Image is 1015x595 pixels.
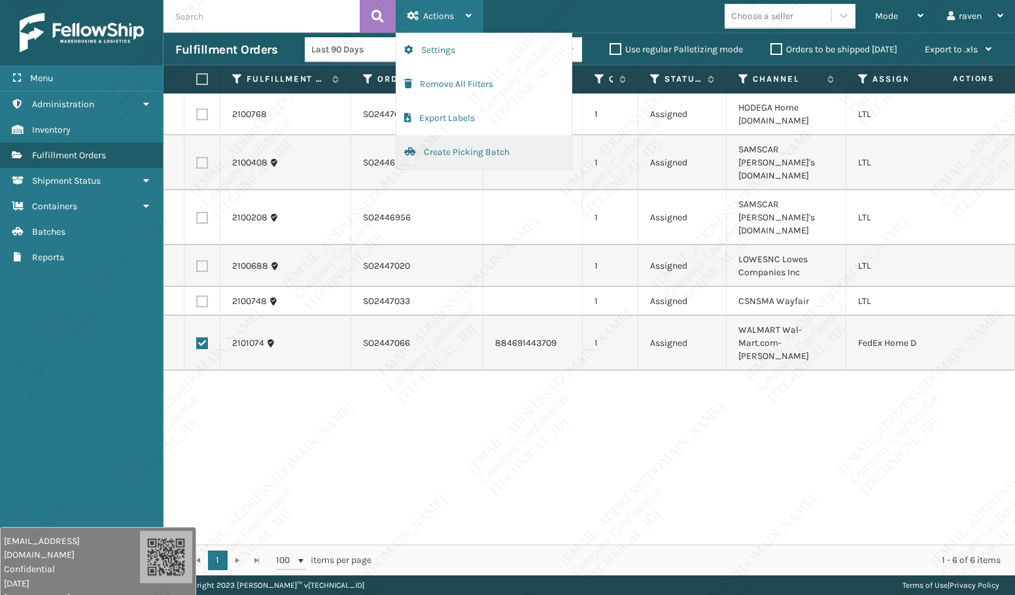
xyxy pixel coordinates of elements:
[731,9,793,23] div: Choose a seller
[232,156,267,169] a: 2100408
[727,93,846,135] td: HODEGA Home [DOMAIN_NAME]
[638,287,727,316] td: Assigned
[276,554,296,567] span: 100
[232,295,267,308] a: 2100748
[846,287,971,316] td: LTL
[32,201,77,212] span: Containers
[903,581,948,590] a: Terms of Use
[638,245,727,287] td: Assigned
[903,575,999,595] div: |
[32,99,94,110] span: Administration
[351,93,483,135] td: SO2447040
[276,551,371,570] span: items per page
[208,551,228,570] a: 1
[4,562,140,576] span: Confidential
[664,73,701,85] label: Status
[390,554,1001,567] div: 1 - 6 of 6 items
[846,245,971,287] td: LTL
[638,93,727,135] td: Assigned
[396,67,572,101] button: Remove All Filters
[20,13,144,52] img: logo
[351,316,483,371] td: SO2447066
[875,10,898,22] span: Mode
[950,581,999,590] a: Privacy Policy
[396,33,572,67] button: Settings
[495,337,557,348] a: 884691443709
[232,337,264,350] a: 2101074
[232,211,267,224] a: 2100208
[610,44,743,55] label: Use regular Palletizing mode
[30,73,53,84] span: Menu
[727,190,846,245] td: SAMSCAR [PERSON_NAME]'s [DOMAIN_NAME]
[32,124,71,135] span: Inventory
[247,73,326,85] label: Fulfillment Order Id
[396,135,572,169] button: Create Picking Batch
[583,190,638,245] td: 1
[396,101,572,135] button: Export Labels
[32,252,64,263] span: Reports
[583,245,638,287] td: 1
[311,42,413,56] div: Last 90 Days
[912,68,1003,90] span: Actions
[583,316,638,371] td: 1
[32,150,106,161] span: Fulfillment Orders
[872,73,946,85] label: Assigned Carrier Service
[925,44,978,55] span: Export to .xls
[727,245,846,287] td: LOWESNC Lowes Companies Inc
[377,73,458,85] label: Order Number
[351,287,483,316] td: SO2447033
[423,10,454,22] span: Actions
[232,108,267,121] a: 2100768
[32,226,65,237] span: Batches
[846,135,971,190] td: LTL
[727,135,846,190] td: SAMSCAR [PERSON_NAME]'s [DOMAIN_NAME]
[32,175,101,186] span: Shipment Status
[583,93,638,135] td: 1
[4,534,140,562] span: [EMAIL_ADDRESS][DOMAIN_NAME]
[351,245,483,287] td: SO2447020
[846,93,971,135] td: LTL
[351,190,483,245] td: SO2446956
[583,135,638,190] td: 1
[351,135,483,190] td: SO2446974
[638,190,727,245] td: Assigned
[179,575,364,595] p: Copyright 2023 [PERSON_NAME]™ v [TECHNICAL_ID]
[175,42,277,58] h3: Fulfillment Orders
[770,44,897,55] label: Orders to be shipped [DATE]
[846,316,971,371] td: FedEx Home Delivery
[846,190,971,245] td: LTL
[4,577,140,590] span: [DATE]
[638,316,727,371] td: Assigned
[583,287,638,316] td: 1
[753,73,821,85] label: Channel
[727,287,846,316] td: CSNSMA Wayfair
[609,73,613,85] label: Quantity
[232,260,268,273] a: 2100688
[727,316,846,371] td: WALMART Wal-Mart.com-[PERSON_NAME]
[638,135,727,190] td: Assigned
